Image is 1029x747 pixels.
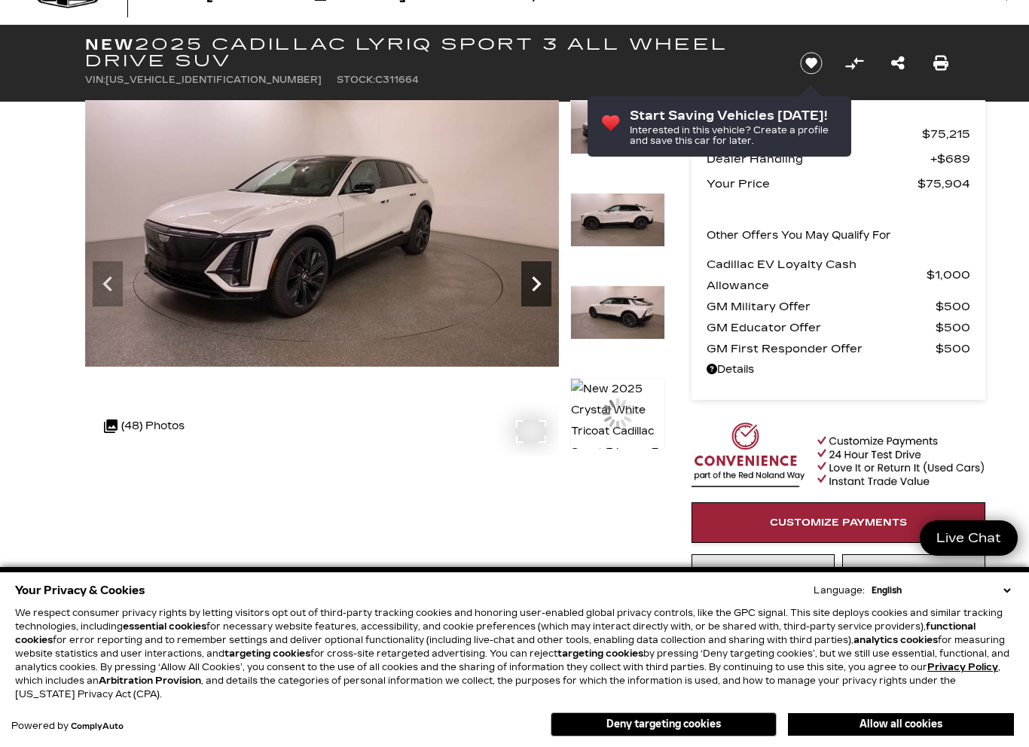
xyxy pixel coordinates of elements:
[933,53,948,74] a: Print this New 2025 Cadillac LYRIQ Sport 3 All Wheel Drive SUV
[375,75,419,85] span: C311664
[559,100,885,121] img: New 2025 Crystal White Tricoat Cadillac Sport 3 image 5
[707,173,918,194] span: Your Price
[918,173,970,194] span: $75,904
[707,123,922,145] span: MSRP
[707,359,970,380] a: Details
[707,317,970,338] a: GM Educator Offer $500
[570,378,665,464] img: New 2025 Crystal White Tricoat Cadillac Sport 3 image 7
[929,529,1009,547] span: Live Chat
[891,53,905,74] a: Share this New 2025 Cadillac LYRIQ Sport 3 All Wheel Drive SUV
[936,317,970,338] span: $500
[105,75,322,85] span: [US_VEHICLE_IDENTIFICATION_NUMBER]
[707,123,970,145] a: MSRP $75,215
[337,75,375,85] span: Stock:
[842,554,985,595] a: 24 Hour Test Drive
[692,554,835,595] a: Instant Trade Value
[99,675,201,686] strong: Arbitration Provision
[96,408,192,444] div: (48) Photos
[692,502,985,543] a: Customize Payments
[707,338,936,359] span: GM First Responder Offer
[123,621,206,632] strong: essential cookies
[707,148,930,169] span: Dealer Handling
[707,225,891,246] p: Other Offers You May Qualify For
[570,193,665,247] img: New 2025 Crystal White Tricoat Cadillac Sport 3 image 5
[85,35,135,53] strong: New
[85,75,105,85] span: VIN:
[224,648,310,659] strong: targeting cookies
[707,296,970,317] a: GM Military Offer $500
[814,586,865,595] div: Language:
[15,580,145,601] span: Your Privacy & Cookies
[788,713,1014,736] button: Allow all cookies
[927,264,970,285] span: $1,000
[707,148,970,169] a: Dealer Handling $689
[521,261,551,306] div: Next
[707,254,927,296] span: Cadillac EV Loyalty Cash Allowance
[770,517,907,529] span: Customize Payments
[93,261,123,306] div: Previous
[707,254,970,296] a: Cadillac EV Loyalty Cash Allowance $1,000
[551,712,777,736] button: Deny targeting cookies
[707,338,970,359] a: GM First Responder Offer $500
[707,296,936,317] span: GM Military Offer
[922,123,970,145] span: $75,215
[11,721,124,731] div: Powered by
[707,317,936,338] span: GM Educator Offer
[570,285,665,340] img: New 2025 Crystal White Tricoat Cadillac Sport 3 image 6
[707,173,970,194] a: Your Price $75,904
[936,296,970,317] span: $500
[853,635,938,645] strong: analytics cookies
[15,606,1014,701] p: We respect consumer privacy rights by letting visitors opt out of third-party tracking cookies an...
[71,722,124,731] a: ComplyAuto
[85,100,559,367] img: New 2025 Crystal White Tricoat Cadillac Sport 3 image 4
[795,51,828,75] button: Save vehicle
[843,52,866,75] button: Compare vehicle
[930,148,970,169] span: $689
[85,36,774,69] h1: 2025 Cadillac LYRIQ Sport 3 All Wheel Drive SUV
[557,648,643,659] strong: targeting cookies
[868,584,1014,597] select: Language Select
[927,662,998,672] a: Privacy Policy
[920,520,1018,556] a: Live Chat
[570,100,665,154] img: New 2025 Crystal White Tricoat Cadillac Sport 3 image 4
[936,338,970,359] span: $500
